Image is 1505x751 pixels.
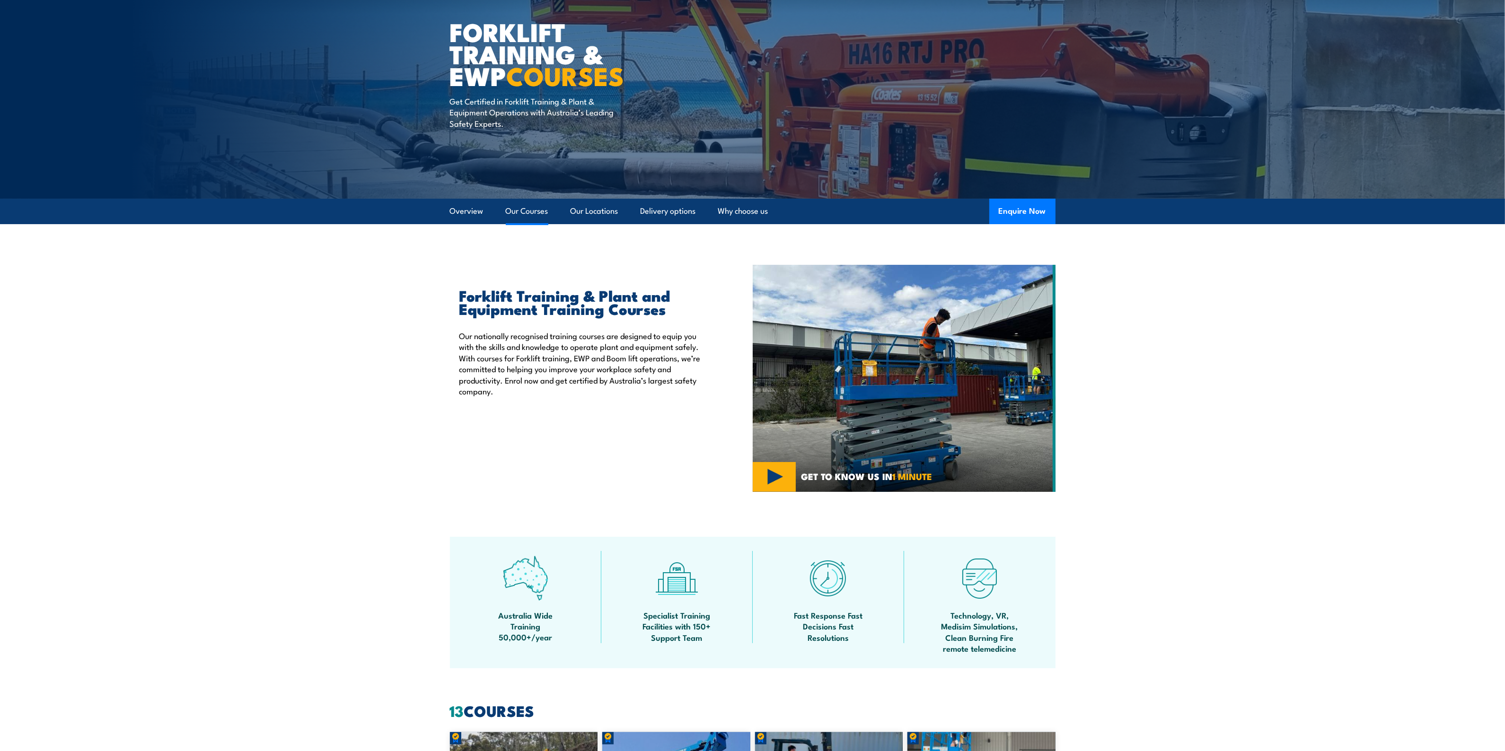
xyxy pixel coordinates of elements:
a: Our Locations [571,199,618,224]
strong: 13 [450,699,464,722]
strong: 1 MINUTE [892,469,932,483]
h2: Forklift Training & Plant and Equipment Training Courses [459,288,709,315]
span: Specialist Training Facilities with 150+ Support Team [634,610,720,643]
p: Our nationally recognised training courses are designed to equip you with the skills and knowledg... [459,330,709,396]
img: facilities-icon [654,556,699,601]
span: GET TO KNOW US IN [801,472,932,480]
span: Australia Wide Training 50,000+/year [483,610,568,643]
span: Technology, VR, Medisim Simulations, Clean Burning Fire remote telemedicine [937,610,1022,654]
strong: COURSES [507,55,625,95]
a: Why choose us [718,199,768,224]
h2: COURSES [450,704,1056,717]
span: Fast Response Fast Decisions Fast Resolutions [786,610,871,643]
p: Get Certified in Forklift Training & Plant & Equipment Operations with Australia’s Leading Safety... [450,96,623,129]
a: Delivery options [641,199,696,224]
img: tech-icon [957,556,1002,601]
img: auswide-icon [503,556,548,601]
a: Overview [450,199,484,224]
button: Enquire Now [989,199,1056,224]
h1: Forklift Training & EWP [450,20,684,87]
img: fast-icon [806,556,851,601]
a: Our Courses [506,199,548,224]
img: Verification of Competency (VOC) for Elevating Work Platform (EWP) Under 11m [753,265,1056,492]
